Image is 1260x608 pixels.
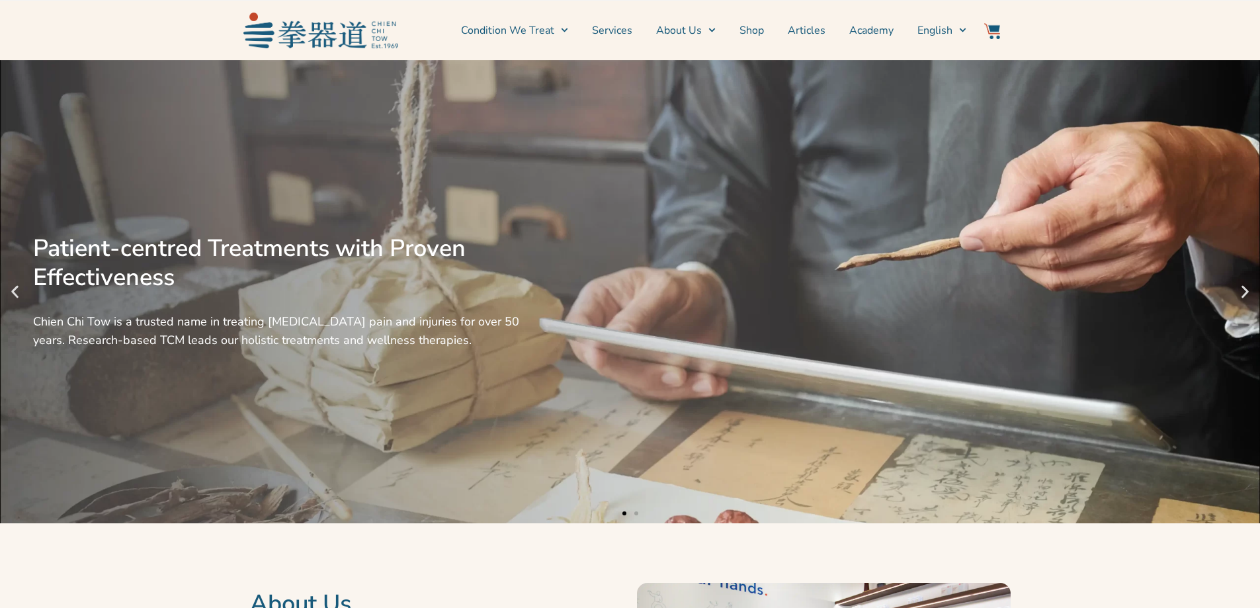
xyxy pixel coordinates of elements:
div: Next slide [1237,284,1253,300]
a: About Us [656,14,716,47]
div: Chien Chi Tow is a trusted name in treating [MEDICAL_DATA] pain and injuries for over 50 years. R... [33,312,523,349]
a: Articles [788,14,825,47]
span: English [917,22,952,38]
div: Previous slide [7,284,23,300]
a: Shop [739,14,764,47]
a: Condition We Treat [461,14,568,47]
div: Patient-centred Treatments with Proven Effectiveness [33,234,523,292]
span: Go to slide 2 [634,511,638,515]
nav: Menu [405,14,967,47]
span: Go to slide 1 [622,511,626,515]
a: Switch to English [917,14,966,47]
a: Academy [849,14,894,47]
img: Website Icon-03 [984,23,1000,39]
a: Services [592,14,632,47]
